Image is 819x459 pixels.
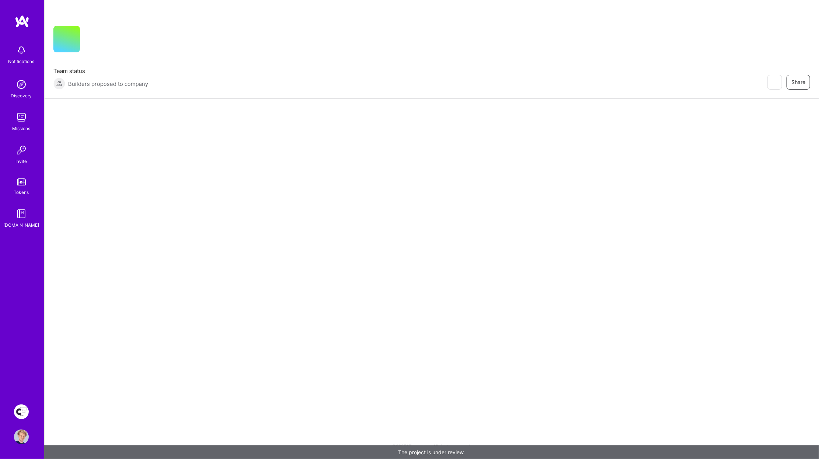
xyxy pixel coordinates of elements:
a: User Avatar [12,430,31,444]
div: Invite [16,157,27,165]
img: teamwork [14,110,29,125]
button: Share [787,75,810,90]
img: logo [15,15,29,28]
img: Creative Fabrica Project Team [14,404,29,419]
div: Missions [13,125,31,132]
span: Team status [53,67,148,75]
span: Share [791,79,805,86]
div: Tokens [14,188,29,196]
img: guide book [14,206,29,221]
div: Notifications [8,58,35,65]
img: User Avatar [14,430,29,444]
img: bell [14,43,29,58]
span: Builders proposed to company [68,80,148,88]
div: The project is under review. [44,445,819,459]
img: discovery [14,77,29,92]
i: icon EyeClosed [771,79,777,85]
div: Discovery [11,92,32,100]
img: Invite [14,143,29,157]
img: Builders proposed to company [53,78,65,90]
a: Creative Fabrica Project Team [12,404,31,419]
img: tokens [17,178,26,185]
i: icon CompanyGray [89,38,95,44]
div: [DOMAIN_NAME] [4,221,39,229]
